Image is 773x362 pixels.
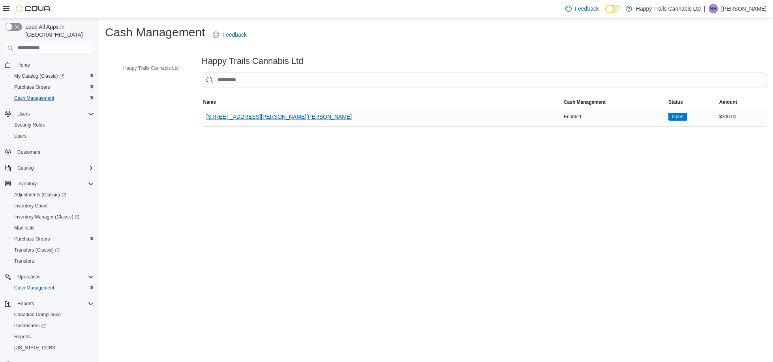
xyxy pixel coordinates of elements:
[11,321,94,330] span: Dashboards
[11,131,94,141] span: Users
[11,201,94,211] span: Inventory Count
[14,163,94,173] span: Catalog
[14,247,60,253] span: Transfers (Classic)
[222,31,246,39] span: Feedback
[16,5,51,13] img: Cova
[11,190,69,200] a: Adjustments (Classic)
[123,65,179,71] span: Happy Trails Cannabis Ltd
[2,298,97,309] button: Reports
[562,97,667,107] button: Cash Management
[14,299,94,308] span: Reports
[11,71,94,81] span: My Catalog (Classic)
[14,109,94,119] span: Users
[202,97,563,107] button: Name
[112,63,182,73] button: Happy Trails Cannabis Ltd
[11,245,94,255] span: Transfers (Classic)
[11,190,94,200] span: Adjustments (Classic)
[8,256,97,267] button: Transfers
[8,331,97,342] button: Reports
[203,99,216,105] span: Name
[14,109,33,119] button: Users
[11,245,63,255] a: Transfers (Classic)
[202,72,767,88] input: This is a search bar. As you type, the results lower in the page will automatically filter.
[11,310,94,319] span: Canadian Compliance
[672,113,683,120] span: Open
[605,5,622,13] input: Dark Mode
[14,323,46,329] span: Dashboards
[667,97,718,107] button: Status
[14,272,44,282] button: Operations
[11,332,34,341] a: Reports
[11,343,58,353] a: [US_STATE] CCRS
[11,82,53,92] a: Purchase Orders
[575,5,599,13] span: Feedback
[14,312,61,318] span: Canadian Compliance
[8,342,97,353] button: [US_STATE] CCRS
[206,113,352,121] span: [STREET_ADDRESS][PERSON_NAME][PERSON_NAME]
[8,282,97,293] button: Cash Management
[210,27,250,43] a: Feedback
[14,147,94,157] span: Customers
[14,299,37,308] button: Reports
[14,214,79,220] span: Inventory Manager (Classic)
[11,223,94,233] span: Manifests
[14,60,33,70] a: Home
[11,234,53,244] a: Purchase Orders
[11,332,94,341] span: Reports
[709,4,718,13] div: Sandy Sierra
[2,108,97,119] button: Users
[2,146,97,158] button: Customers
[8,189,97,200] a: Adjustments (Classic)
[11,234,94,244] span: Purchase Orders
[704,4,705,13] p: |
[14,179,40,188] button: Inventory
[8,82,97,93] button: Purchase Orders
[14,345,55,351] span: [US_STATE] CCRS
[2,59,97,71] button: Home
[2,271,97,282] button: Operations
[17,300,34,307] span: Reports
[11,283,57,293] a: Cash Management
[8,320,97,331] a: Dashboards
[718,97,767,107] button: Amount
[562,112,667,121] div: Enabled
[14,192,66,198] span: Adjustments (Classic)
[11,120,48,130] a: Security Roles
[718,112,767,121] div: $300.00
[8,211,97,222] a: Inventory Manager (Classic)
[17,181,37,187] span: Inventory
[17,111,30,117] span: Users
[710,4,717,13] span: SS
[11,283,94,293] span: Cash Management
[11,223,38,233] a: Manifests
[11,343,94,353] span: Washington CCRS
[8,93,97,104] button: Cash Management
[8,71,97,82] a: My Catalog (Classic)
[11,212,94,222] span: Inventory Manager (Classic)
[8,244,97,256] a: Transfers (Classic)
[11,71,67,81] a: My Catalog (Classic)
[8,131,97,142] button: Users
[14,334,31,340] span: Reports
[719,99,737,105] span: Amount
[8,119,97,131] button: Security Roles
[721,4,767,13] p: [PERSON_NAME]
[14,179,94,188] span: Inventory
[11,310,64,319] a: Canadian Compliance
[14,272,94,282] span: Operations
[14,73,64,79] span: My Catalog (Classic)
[2,162,97,174] button: Catalog
[14,203,48,209] span: Inventory Count
[14,163,37,173] button: Catalog
[2,178,97,189] button: Inventory
[636,4,701,13] p: Happy Trails Cannabis Ltd
[11,93,57,103] a: Cash Management
[11,201,51,211] a: Inventory Count
[14,147,43,157] a: Customers
[11,212,83,222] a: Inventory Manager (Classic)
[203,109,355,125] button: [STREET_ADDRESS][PERSON_NAME][PERSON_NAME]
[8,222,97,233] button: Manifests
[17,62,30,68] span: Home
[14,258,34,264] span: Transfers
